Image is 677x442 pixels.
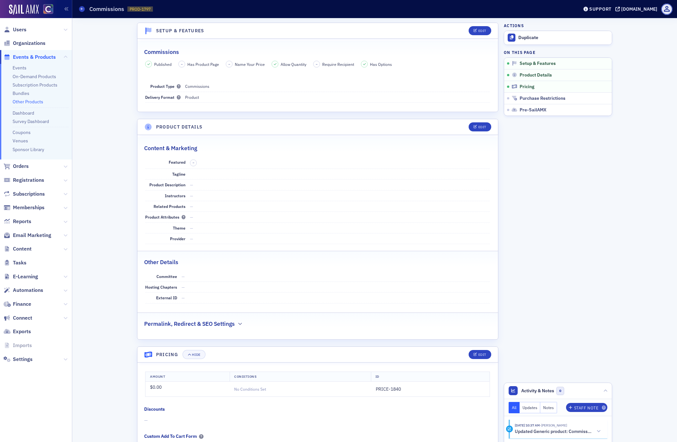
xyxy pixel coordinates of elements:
a: Subscription Products [13,82,57,88]
span: Exports [13,328,31,335]
h2: Permalink, Redirect & SEO Settings [144,320,235,328]
h2: Content & Marketing [144,144,197,152]
a: Orders [4,163,29,170]
span: Imports [13,342,32,349]
h4: Setup & Features [156,27,204,34]
time: 3/6/2023 10:37 AM [515,423,540,427]
div: Custom Add To Cart Form [144,433,197,440]
h4: On this page [504,49,612,55]
a: Organizations [4,40,45,47]
span: Has Options [370,61,392,67]
span: E-Learning [13,273,38,280]
a: Settings [4,356,33,363]
button: Edit [469,122,491,131]
a: View Homepage [39,4,53,15]
span: Profile [661,4,672,15]
span: Orders [13,163,29,170]
a: Tasks [4,259,26,266]
th: ID [371,372,490,382]
a: Reports [4,218,31,225]
span: Allow Quantity [281,61,306,67]
span: 0 [556,387,564,395]
span: Pre-SailAMX [520,107,546,113]
a: Email Marketing [4,232,51,239]
span: Settings [13,356,33,363]
span: Pricing [520,84,534,90]
span: Product Type [150,84,181,89]
button: All [509,402,520,413]
h5: Updated Generic product: Commissions [515,429,592,435]
button: Duplicate [504,31,612,45]
span: — [190,225,193,231]
span: Activity & Notes [521,387,554,394]
span: Name Your Price [235,61,265,67]
span: Committee [156,274,177,279]
td: PRICE-1840 [371,382,490,397]
h4: Product Details [156,124,203,130]
span: PROD-1797 [130,6,151,12]
button: Edit [469,26,491,35]
span: Provider [170,236,185,241]
span: – [193,160,194,165]
a: Bundles [13,90,29,96]
span: Organizations [13,40,45,47]
a: Venues [13,138,28,144]
a: Exports [4,328,31,335]
span: — [190,182,193,187]
div: Duplicate [518,35,609,41]
span: Memberships [13,204,45,211]
span: Product Details [520,72,552,78]
span: Tagline [172,171,185,177]
a: Events [13,65,26,71]
span: Content [13,245,32,252]
button: Hide [183,350,205,359]
a: Automations [4,287,43,294]
button: Staff Note [566,403,608,412]
div: Discounts [144,406,165,413]
span: Events & Products [13,54,56,61]
span: Registrations [13,177,44,184]
span: Automations [13,287,43,294]
a: Memberships [4,204,45,211]
span: Product [185,95,199,100]
span: — [182,284,185,290]
span: Commissions [185,84,209,89]
a: Finance [4,301,31,308]
a: Events & Products [4,54,56,61]
a: Users [4,26,26,33]
a: Other Products [13,99,43,105]
span: Delivery Format [145,95,181,100]
h4: Pricing [156,351,178,358]
span: — [182,274,185,279]
div: Edit [478,125,486,129]
h1: Commissions [89,5,124,13]
span: Theme [173,225,185,231]
div: Edit [478,29,486,33]
span: Users [13,26,26,33]
span: Connect [13,314,32,322]
div: Staff Note [574,406,599,410]
th: Amount [145,372,230,382]
span: Email Marketing [13,232,51,239]
a: E-Learning [4,273,38,280]
th: Conditions [230,372,371,382]
h4: Actions [504,23,524,28]
span: Product Description [149,182,185,187]
span: – [181,62,183,67]
span: Subscriptions [13,190,45,198]
div: Hide [192,353,200,356]
span: Luke Abell [540,423,567,427]
img: SailAMX [9,5,39,15]
a: Registrations [4,177,44,184]
span: Tasks [13,259,26,266]
span: Instructors [165,193,185,198]
span: — [190,193,193,198]
button: Edit [469,350,491,359]
a: Coupons [13,129,31,135]
span: Published [154,61,172,67]
div: Edit [478,353,486,356]
a: Imports [4,342,32,349]
a: Dashboard [13,110,34,116]
span: Related Products [154,204,185,209]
